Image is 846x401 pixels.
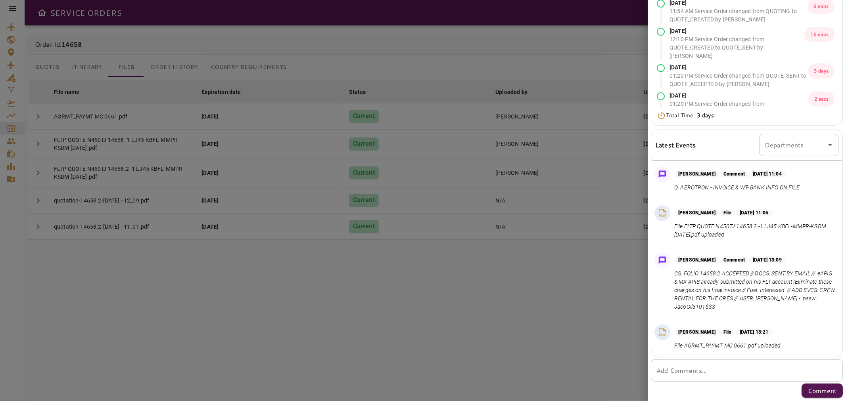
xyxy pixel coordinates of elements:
img: PDF File [656,207,668,219]
p: [DATE] 11:05 [736,209,773,216]
p: 16 mins [804,27,834,42]
p: [DATE] [670,92,808,100]
p: [PERSON_NAME] [674,328,719,336]
p: Total Time: [666,111,714,120]
b: 3 days [697,111,714,119]
p: File [719,328,736,336]
p: File AGRMT_PAYMT MC 0661.pdf uploaded [674,342,781,350]
img: Message Icon [657,255,668,266]
h6: Latest Events [655,140,696,150]
p: Comment [808,386,836,395]
p: 2 secs [808,92,834,107]
p: [DATE] 13:09 [749,256,786,264]
button: Comment [802,384,843,398]
p: 01:20 PM : Service Order changed from QUOTE_SENT to QUOTE_ACCEPTED by [PERSON_NAME] [670,72,808,88]
p: File [719,209,736,216]
p: [PERSON_NAME] [674,256,719,264]
p: [PERSON_NAME] [674,209,719,216]
p: 01:20 PM : Service Order changed from QUOTE_ACCEPTED to AWAITING_ASSIGNMENT by [PERSON_NAME] [670,100,808,125]
p: [DATE] 11:04 [749,170,786,178]
p: 11:54 AM : Service Order changed from QUOTING to QUOTE_CREATED by [PERSON_NAME] [670,7,808,24]
p: [DATE] 13:21 [736,328,773,336]
p: [PERSON_NAME] [674,170,719,178]
p: 12:10 PM : Service Order changed from QUOTE_CREATED to QUOTE_SENT by [PERSON_NAME] [670,35,804,60]
img: Timer Icon [657,112,666,120]
p: [DATE] [670,63,808,72]
button: Open [825,139,836,151]
p: File FLTP QUOTE N450TJ 14658.2 -1 LJ45 KBFL-MMPR-KSDM [DATE].pdf uploaded [674,222,835,239]
p: CS: FOLIO 14658.2 ACCEPTED // DOCS: SENT BY EMAIL // eAPIS & MX APIS already submitted on his FLT... [674,269,835,311]
p: Comment [719,256,749,264]
p: Comment [719,170,749,178]
p: 3 days [808,63,834,78]
p: Q: AEROTRON - INVOICE & WT- BANK INFO ON FILE [674,183,800,192]
p: [DATE] [670,27,804,35]
img: Message Icon [657,169,668,180]
img: PDF File [656,327,668,338]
